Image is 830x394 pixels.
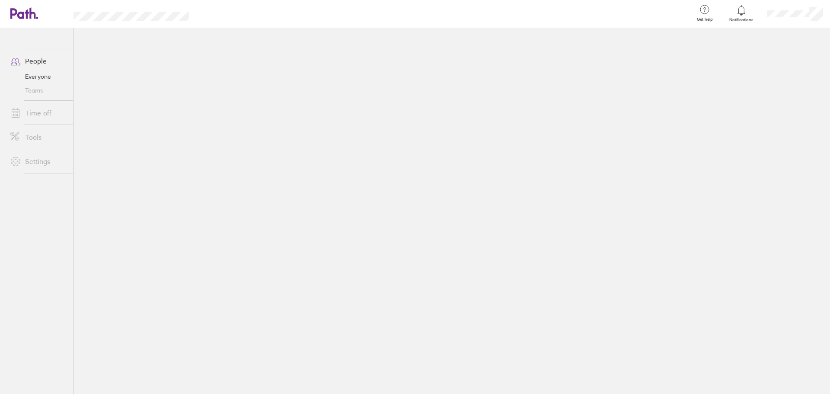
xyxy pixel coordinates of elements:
a: Everyone [3,70,73,83]
a: People [3,52,73,70]
a: Settings [3,153,73,170]
a: Time off [3,104,73,122]
span: Notifications [728,17,756,22]
a: Tools [3,128,73,146]
a: Notifications [728,4,756,22]
span: Get help [691,17,719,22]
a: Teams [3,83,73,97]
